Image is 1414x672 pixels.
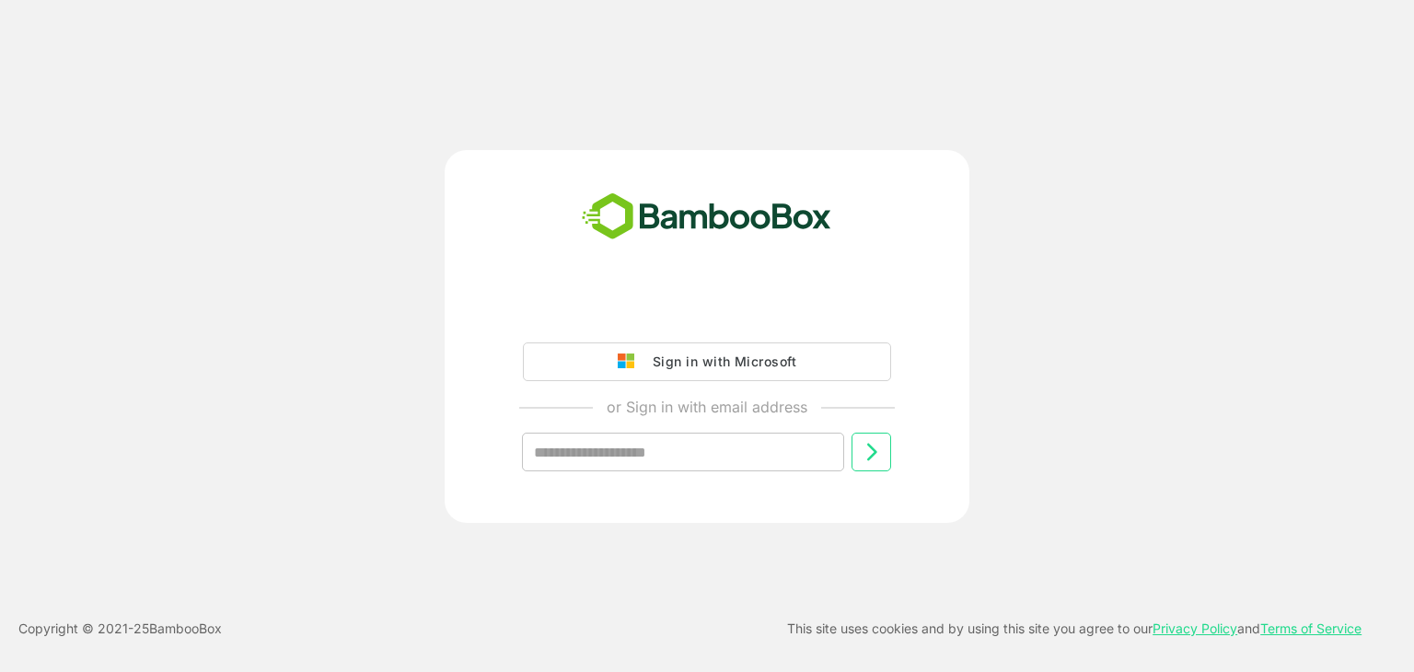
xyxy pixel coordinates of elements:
[643,350,796,374] div: Sign in with Microsoft
[618,353,643,370] img: google
[523,342,891,381] button: Sign in with Microsoft
[787,618,1362,640] p: This site uses cookies and by using this site you agree to our and
[1153,620,1237,636] a: Privacy Policy
[1260,620,1362,636] a: Terms of Service
[607,396,807,418] p: or Sign in with email address
[18,618,222,640] p: Copyright © 2021- 25 BambooBox
[572,187,841,248] img: bamboobox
